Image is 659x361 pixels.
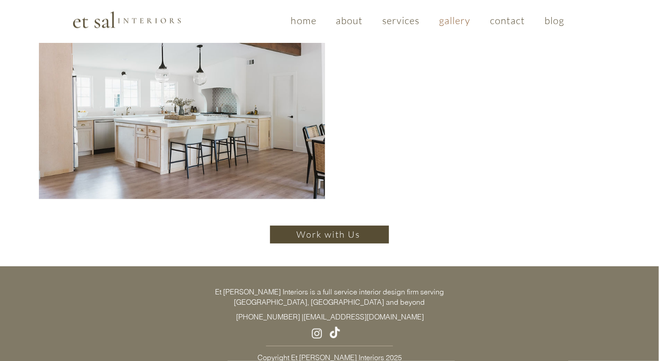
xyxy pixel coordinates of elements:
a: [EMAIL_ADDRESS][DOMAIN_NAME] [304,313,424,322]
img: TikTok [328,327,342,340]
nav: Site [283,10,572,31]
span: gallery [439,14,471,26]
img: Instagram [310,327,324,340]
span: about [336,14,363,26]
a: gallery [431,10,478,31]
span: Spanish Contemporary [128,99,234,110]
span: Work with Us [297,229,361,240]
a: Spanish Contemporary [39,9,325,199]
span: contact [490,14,525,26]
a: blog [536,10,572,31]
a: about [328,10,371,31]
span: services [382,14,420,26]
span: [PHONE_NUMBER] | [236,313,424,322]
a: Work with Us [270,226,389,243]
a: services [374,10,427,31]
span: home [291,14,317,26]
span: blog [545,14,564,26]
a: contact [482,10,533,31]
span: Et [PERSON_NAME] Interiors is a full service interior design firm serving [GEOGRAPHIC_DATA], [GEO... [215,288,444,306]
a: home [283,10,325,31]
ul: Social Bar [310,327,342,340]
img: Et Sal Logo [72,11,182,29]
